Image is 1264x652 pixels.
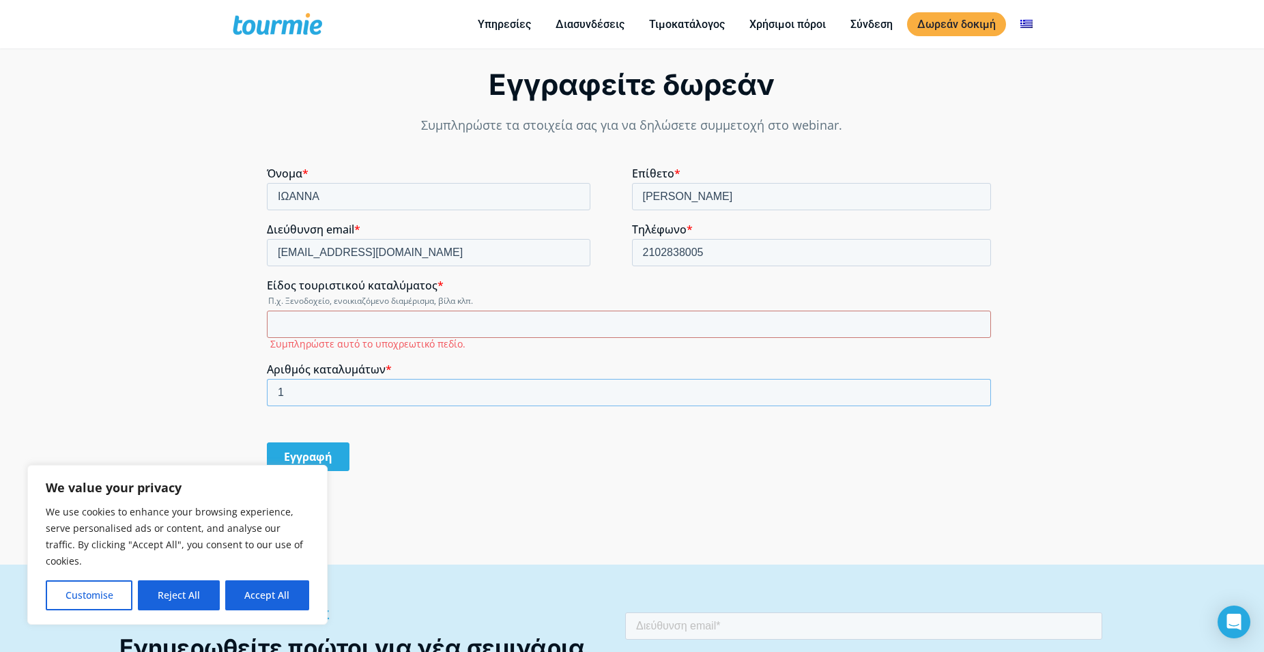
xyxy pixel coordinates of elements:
[267,167,996,483] iframe: Form 0
[46,580,132,610] button: Customise
[3,171,730,184] label: Συμπληρώστε αυτό το υποχρεωτικό πεδίο.
[907,12,1006,36] a: Δωρεάν δοκιμή
[138,580,219,610] button: Reject All
[225,580,309,610] button: Accept All
[739,16,836,33] a: Χρήσιμοι πόροι
[46,479,309,496] p: We value your privacy
[639,16,735,33] a: Τιμοκατάλογος
[267,116,996,134] p: Συμπληρώστε τα στοιχεία σας για να δηλώσετε συμμετοχή στο webinar.
[1010,16,1043,33] a: Αλλαγή σε
[468,16,541,33] a: Υπηρεσίες
[840,16,903,33] a: Σύνδεση
[46,504,309,569] p: We use cookies to enhance your browsing experience, serve personalised ads or content, and analys...
[1218,606,1250,638] div: Open Intercom Messenger
[365,55,420,70] span: Τηλέφωνο
[267,66,996,103] div: Εγγραφείτε δωρεάν
[545,16,635,33] a: Διασυνδέσεις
